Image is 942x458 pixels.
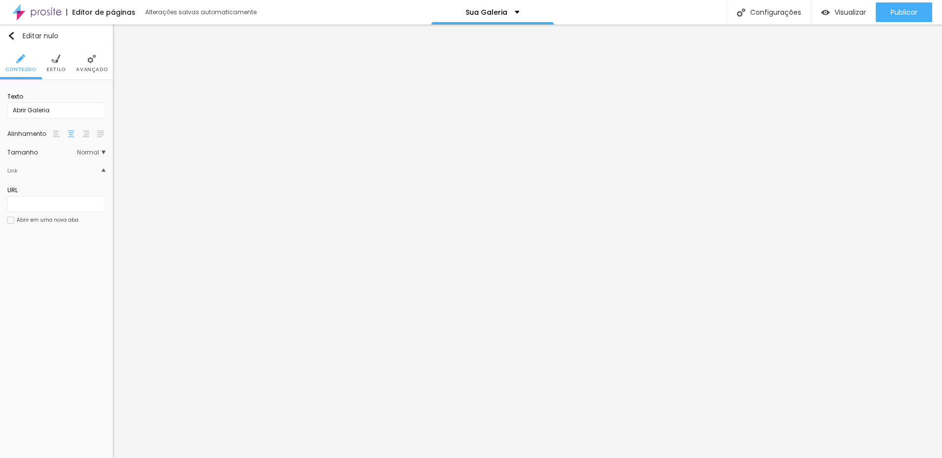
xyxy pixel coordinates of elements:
font: Alinhamento [7,129,46,138]
img: paragraph-left-align.svg [53,130,60,137]
font: Avançado [76,66,107,73]
img: Ícone [7,32,15,40]
font: Sua Galeria [466,7,507,17]
img: Ícone [87,54,96,63]
font: Configurações [750,7,801,17]
font: Publicar [890,7,917,17]
font: Editor de páginas [72,7,135,17]
font: Link [7,167,18,175]
img: paragraph-center-align.svg [68,130,75,137]
font: Texto [7,92,23,101]
button: Visualizar [811,2,876,22]
font: Visualizar [835,7,866,17]
iframe: Editor [113,25,942,458]
img: Ícone [16,54,25,63]
div: ÍconeLink [7,160,105,181]
font: Conteúdo [5,66,36,73]
font: Editar nulo [23,31,58,41]
img: view-1.svg [821,8,830,17]
font: Abrir em uma nova aba [17,216,78,224]
img: paragraph-justified-align.svg [97,130,104,137]
font: Normal [77,148,99,156]
font: Alterações salvas automaticamente [145,8,257,16]
img: Ícone [737,8,745,17]
img: Ícone [102,168,105,172]
img: paragraph-right-align.svg [82,130,89,137]
font: URL [7,186,18,194]
img: Ícone [52,54,60,63]
button: Publicar [876,2,932,22]
font: Estilo [47,66,66,73]
font: Tamanho [7,148,38,156]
